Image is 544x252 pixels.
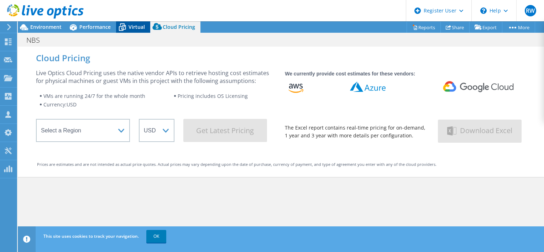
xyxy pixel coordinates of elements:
[79,23,111,30] span: Performance
[407,22,441,33] a: Reports
[285,71,415,77] strong: We currently provide cost estimates for these vendors:
[146,230,166,243] a: OK
[37,161,525,168] div: Prices are estimates and are not intended as actual price quotes. Actual prices may vary dependin...
[502,22,535,33] a: More
[178,93,248,99] span: Pricing includes OS Licensing
[129,23,145,30] span: Virtual
[36,69,276,85] div: Live Optics Cloud Pricing uses the native vendor APIs to retrieve hosting cost estimates for phys...
[43,233,139,239] span: This site uses cookies to track your navigation.
[285,124,429,140] div: The Excel report contains real-time pricing for on-demand, 1 year and 3 year with more details pe...
[525,5,536,16] span: RW
[30,23,62,30] span: Environment
[480,7,487,14] svg: \n
[43,93,145,99] span: VMs are running 24/7 for the whole month
[23,36,51,44] h1: NBS
[440,22,470,33] a: Share
[469,22,502,33] a: Export
[36,54,526,62] div: Cloud Pricing
[43,101,77,108] span: Currency: USD
[163,23,195,30] span: Cloud Pricing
